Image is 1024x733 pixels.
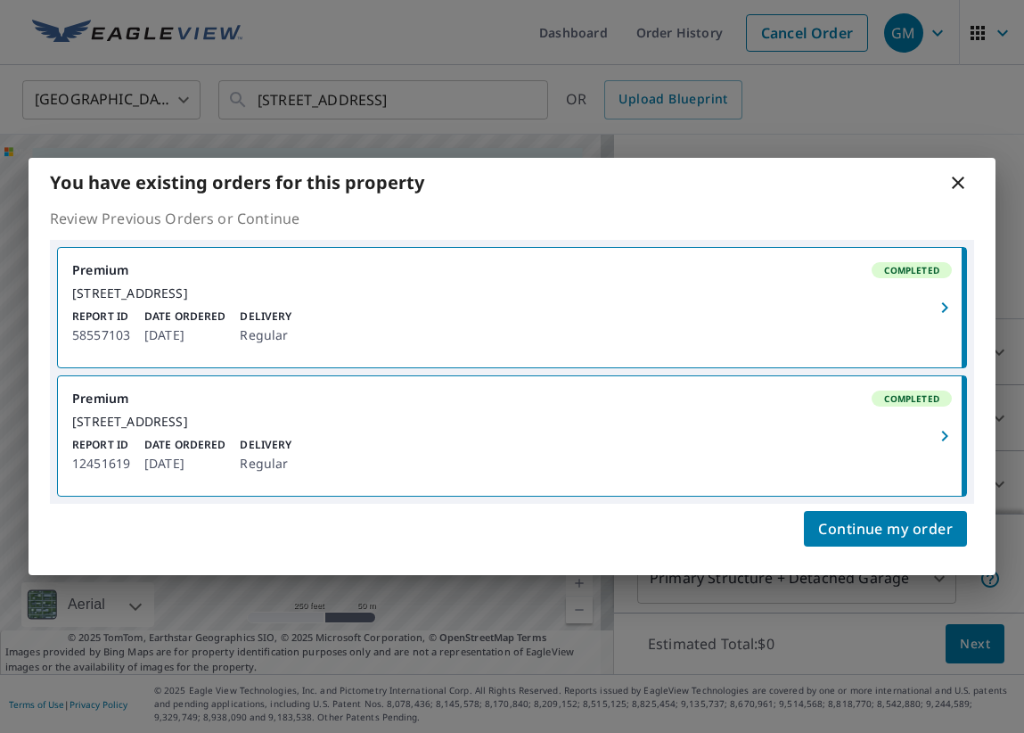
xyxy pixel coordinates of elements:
[240,309,291,325] p: Delivery
[818,516,953,541] span: Continue my order
[240,325,291,346] p: Regular
[144,437,225,453] p: Date Ordered
[240,453,291,474] p: Regular
[144,453,225,474] p: [DATE]
[144,309,225,325] p: Date Ordered
[58,376,966,496] a: PremiumCompleted[STREET_ADDRESS]Report ID12451619Date Ordered[DATE]DeliveryRegular
[72,414,952,430] div: [STREET_ADDRESS]
[72,391,952,407] div: Premium
[72,325,130,346] p: 58557103
[72,309,130,325] p: Report ID
[144,325,225,346] p: [DATE]
[58,248,966,367] a: PremiumCompleted[STREET_ADDRESS]Report ID58557103Date Ordered[DATE]DeliveryRegular
[72,262,952,278] div: Premium
[804,511,967,547] button: Continue my order
[72,453,130,474] p: 12451619
[50,208,974,229] p: Review Previous Orders or Continue
[240,437,291,453] p: Delivery
[50,170,424,194] b: You have existing orders for this property
[873,264,950,276] span: Completed
[873,392,950,405] span: Completed
[72,437,130,453] p: Report ID
[72,285,952,301] div: [STREET_ADDRESS]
